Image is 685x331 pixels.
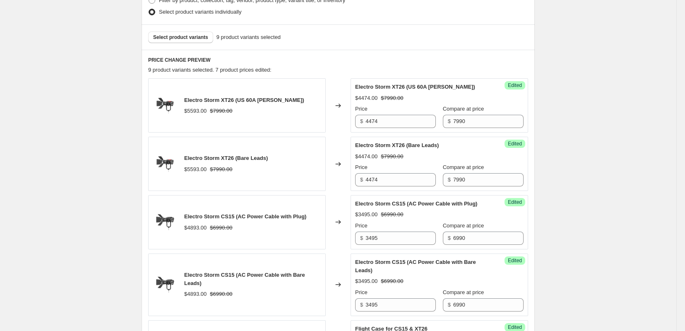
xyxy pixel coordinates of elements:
[184,272,305,286] span: Electro Storm CS15 (AC Power Cable with Bare Leads)
[153,34,208,41] span: Select product variants
[153,93,178,118] img: XT26_Meuium_Barndoor-5_80x.png
[508,257,522,264] span: Edited
[508,82,522,89] span: Edited
[381,277,403,285] strike: $6990.00
[360,235,363,241] span: $
[184,290,207,298] div: $4893.00
[153,152,178,176] img: XT26_Meuium_Barndoor-5_80x.png
[210,224,232,232] strike: $6990.00
[355,94,377,102] div: $4474.00
[508,140,522,147] span: Edited
[210,165,232,174] strike: $7990.00
[381,152,403,161] strike: $7990.00
[184,213,306,220] span: Electro Storm CS15 (AC Power Cable with Plug)
[184,155,268,161] span: Electro Storm XT26 (Bare Leads)
[355,152,377,161] div: $4474.00
[210,107,232,115] strike: $7990.00
[184,97,304,103] span: Electro Storm XT26 (US 60A [PERSON_NAME])
[148,57,528,63] h6: PRICE CHANGE PREVIEW
[216,33,281,41] span: 9 product variants selected
[448,118,451,124] span: $
[448,176,451,183] span: $
[360,118,363,124] span: $
[443,289,484,295] span: Compare at price
[355,201,477,207] span: Electro Storm CS15 (AC Power Cable with Plug)
[355,106,368,112] span: Price
[355,142,439,148] span: Electro Storm XT26 (Bare Leads)
[508,324,522,331] span: Edited
[355,222,368,229] span: Price
[210,290,232,298] strike: $6990.00
[443,164,484,170] span: Compare at price
[355,84,475,90] span: Electro Storm XT26 (US 60A [PERSON_NAME])
[381,210,403,219] strike: $6990.00
[184,165,207,174] div: $5593.00
[355,277,377,285] div: $3495.00
[448,302,451,308] span: $
[443,222,484,229] span: Compare at price
[355,210,377,219] div: $3495.00
[355,289,368,295] span: Price
[443,106,484,112] span: Compare at price
[159,9,241,15] span: Select product variants individually
[448,235,451,241] span: $
[355,259,476,273] span: Electro Storm CS15 (AC Power Cable with Bare Leads)
[184,224,207,232] div: $4893.00
[148,67,272,73] span: 9 product variants selected. 7 product prices edited:
[360,302,363,308] span: $
[360,176,363,183] span: $
[153,272,178,297] img: CS15_Meuium_Barndoor-5_80x.png
[355,164,368,170] span: Price
[153,210,178,234] img: CS15_Meuium_Barndoor-5_80x.png
[508,199,522,205] span: Edited
[184,107,207,115] div: $5593.00
[381,94,403,102] strike: $7990.00
[148,31,213,43] button: Select product variants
